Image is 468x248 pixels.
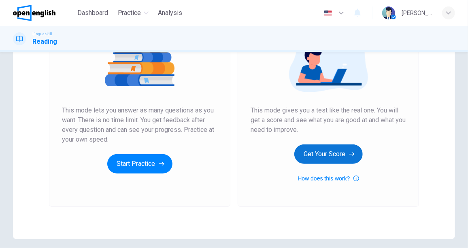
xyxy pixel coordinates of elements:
div: [PERSON_NAME] [402,8,432,18]
a: OpenEnglish logo [13,5,74,21]
span: This mode lets you answer as many questions as you want. There is no time limit. You get feedback... [62,106,217,144]
span: Dashboard [77,8,108,18]
span: Analysis [158,8,183,18]
img: Profile picture [382,6,395,19]
button: Start Practice [107,154,172,174]
button: Practice [115,6,152,20]
img: OpenEnglish logo [13,5,55,21]
h1: Reading [32,37,57,47]
span: Practice [118,8,141,18]
button: Get Your Score [294,144,363,164]
button: Dashboard [74,6,111,20]
span: This mode gives you a test like the real one. You will get a score and see what you are good at a... [251,106,406,135]
span: Linguaskill [32,31,52,37]
img: en [323,10,333,16]
button: Analysis [155,6,186,20]
button: How does this work? [298,174,359,183]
